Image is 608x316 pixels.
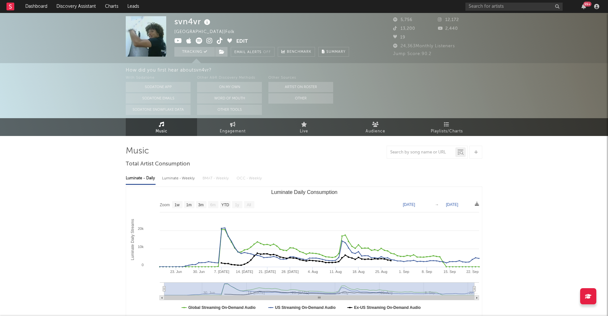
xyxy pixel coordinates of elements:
[393,52,431,56] span: Jump Score: 90.2
[330,270,342,274] text: 11. Aug
[130,219,135,260] text: Luminate Daily Streams
[469,291,477,295] text: 22.…
[352,270,364,274] text: 18. Aug
[214,270,229,274] text: 7. [DATE]
[583,2,591,6] div: 99 +
[326,50,345,54] span: Summary
[235,203,239,207] text: 1y
[282,270,299,274] text: 28. [DATE]
[188,305,256,310] text: Global Streaming On-Demand Audio
[259,270,276,274] text: 21. [DATE]
[375,270,387,274] text: 25. Aug
[126,173,156,184] div: Luminate - Daily
[197,93,262,104] button: Word Of Mouth
[247,203,251,207] text: All
[318,47,349,57] button: Summary
[411,118,482,136] a: Playlists/Charts
[126,82,191,92] button: Sodatone App
[465,3,563,11] input: Search for artists
[263,51,271,54] em: Off
[446,202,458,207] text: [DATE]
[438,18,459,22] span: 12,172
[300,128,308,135] span: Live
[268,74,333,82] div: Other Sources
[138,245,144,249] text: 10k
[142,263,144,267] text: 0
[170,270,182,274] text: 23. Jun
[444,270,456,274] text: 15. Sep
[340,118,411,136] a: Audience
[422,270,432,274] text: 8. Sep
[126,93,191,104] button: Sodatone Emails
[275,305,336,310] text: US Streaming On-Demand Audio
[393,27,415,31] span: 13,200
[175,203,180,207] text: 1w
[231,47,275,57] button: Email AlertsOff
[366,128,385,135] span: Audience
[236,270,253,274] text: 14. [DATE]
[197,74,262,82] div: Other A&R Discovery Methods
[162,173,196,184] div: Luminate - Weekly
[287,48,311,56] span: Benchmark
[387,150,455,155] input: Search by song name or URL
[354,305,421,310] text: Ex-US Streaming On-Demand Audio
[160,203,170,207] text: Zoom
[197,82,262,92] button: On My Own
[197,118,268,136] a: Engagement
[393,35,405,39] span: 19
[126,105,191,115] button: Sodatone Snowflake Data
[308,270,318,274] text: 4. Aug
[236,38,248,46] button: Edit
[198,203,204,207] text: 3m
[221,203,229,207] text: YTD
[431,128,463,135] span: Playlists/Charts
[156,128,168,135] span: Music
[174,47,215,57] button: Tracking
[466,270,479,274] text: 22. Sep
[268,82,333,92] button: Artist on Roster
[399,270,409,274] text: 1. Sep
[268,118,340,136] a: Live
[174,16,212,27] div: svn4vr
[197,105,262,115] button: Other Tools
[438,27,458,31] span: 2,440
[186,203,192,207] text: 1m
[126,160,190,168] span: Total Artist Consumption
[268,93,333,104] button: Other
[174,28,242,36] div: [GEOGRAPHIC_DATA] | Folk
[393,18,413,22] span: 5,756
[138,227,144,231] text: 20k
[193,270,205,274] text: 30. Jun
[403,202,415,207] text: [DATE]
[393,44,455,48] span: 24,363 Monthly Listeners
[210,203,216,207] text: 6m
[126,66,608,74] div: How did you first hear about svn4vr ?
[278,47,315,57] a: Benchmark
[126,118,197,136] a: Music
[220,128,246,135] span: Engagement
[435,202,439,207] text: →
[271,189,338,195] text: Luminate Daily Consumption
[126,74,191,82] div: With Sodatone
[581,4,586,9] button: 99+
